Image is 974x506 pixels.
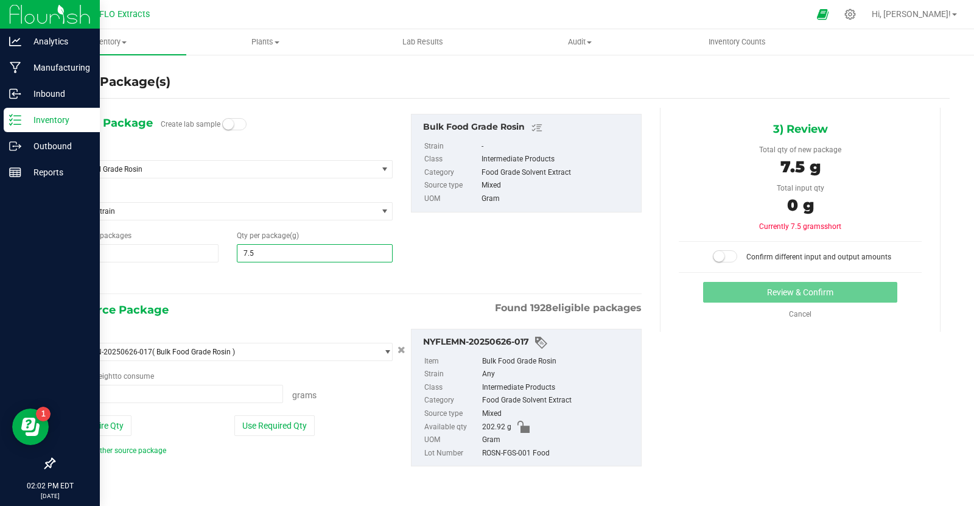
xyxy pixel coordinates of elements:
span: Currently 7.5 grams [759,222,841,231]
iframe: Resource center [12,409,49,445]
label: Source type [424,179,479,192]
div: NYFLEMN-20250626-017 [423,336,635,350]
span: 0 g [787,195,814,215]
label: Source type [424,407,480,421]
a: Plants [186,29,343,55]
span: FLO Extracts [99,9,150,19]
a: Inventory Counts [659,29,816,55]
span: Bulk Food Grade Rosin [68,165,360,174]
span: NYFLEMN-20250626-017 [68,348,152,356]
span: short [824,222,841,231]
p: Reports [21,165,94,180]
div: Gram [482,192,635,206]
inline-svg: Outbound [9,140,21,152]
span: Total input qty [777,184,824,192]
p: Analytics [21,34,94,49]
div: Food Grade Solvent Extract [482,394,635,407]
inline-svg: Analytics [9,35,21,47]
div: - [482,140,635,153]
a: Lab Results [344,29,501,55]
span: Audit [502,37,657,47]
span: 1) New Package [63,114,153,132]
span: Open Ecommerce Menu [809,2,836,26]
span: Confirm different input and output amounts [746,253,891,261]
span: select [377,203,392,220]
inline-svg: Inbound [9,88,21,100]
label: Item [424,355,480,368]
div: Food Grade Solvent Extract [482,166,635,180]
button: Use Required Qty [234,415,315,436]
p: Inbound [21,86,94,101]
div: Gram [482,434,635,447]
div: Intermediate Products [482,153,635,166]
p: Manufacturing [21,60,94,75]
inline-svg: Manufacturing [9,61,21,74]
a: Audit [501,29,658,55]
inline-svg: Reports [9,166,21,178]
span: 1928 [530,302,552,314]
label: UOM [424,192,479,206]
div: Bulk Food Grade Rosin [482,355,635,368]
div: Bulk Food Grade Rosin [423,121,635,135]
span: Plants [187,37,343,47]
span: Inventory Counts [692,37,782,47]
span: (g) [290,231,299,240]
p: Outbound [21,139,94,153]
span: 7.5 g [780,157,821,177]
label: Class [424,381,480,395]
span: Qty per package [237,231,299,240]
input: 0.0000 g [63,385,282,402]
div: Mixed [482,179,635,192]
input: 1 [63,245,218,262]
inline-svg: Inventory [9,114,21,126]
button: Cancel button [394,342,409,359]
a: Add another source package [63,446,166,455]
span: Lab Results [386,37,460,47]
label: Category [424,166,479,180]
label: Class [424,153,479,166]
iframe: Resource center unread badge [36,407,51,421]
span: select [377,161,392,178]
span: Package to consume [63,372,154,381]
span: Hi, [PERSON_NAME]! [872,9,951,19]
a: Cancel [789,310,811,318]
div: Manage settings [843,9,858,20]
span: 202.92 g [482,421,511,434]
span: Found eligible packages [495,301,642,315]
h4: Create Package(s) [54,73,170,91]
a: Inventory [29,29,186,55]
span: 3) Review [773,120,828,138]
span: select [377,343,392,360]
div: ROSN-FGS-001 Food [482,447,635,460]
label: Category [424,394,480,407]
span: 2) Source Package [63,301,169,319]
label: Lot Number [424,447,480,460]
label: UOM [424,434,480,447]
span: ( Bulk Food Grade Rosin ) [152,348,235,356]
p: Inventory [21,113,94,127]
label: Strain [424,140,479,153]
div: Intermediate Products [482,381,635,395]
span: weight [93,372,115,381]
div: Mixed [482,407,635,421]
label: Available qty [424,421,480,434]
span: Select Strain [63,203,377,220]
label: Create lab sample [161,115,220,133]
div: Any [482,368,635,381]
button: Review & Confirm [703,282,897,303]
span: Inventory [29,37,186,47]
label: Strain [424,368,480,381]
span: Total qty of new package [759,146,841,154]
p: 02:02 PM EDT [5,480,94,491]
p: [DATE] [5,491,94,501]
span: Grams [292,390,317,400]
